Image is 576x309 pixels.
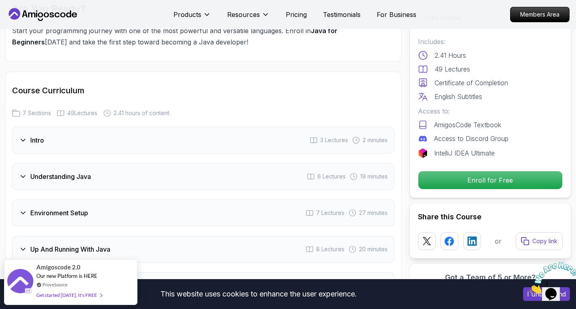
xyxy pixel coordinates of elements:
p: Includes: [418,37,563,46]
p: Enroll for Free [418,171,562,189]
span: 8 Lectures [316,245,344,253]
p: Access to: [418,106,563,116]
p: 2.41 Hours [435,50,466,60]
span: 49 Lectures [67,109,97,117]
span: 2.41 hours of content [114,109,169,117]
p: Resources [227,10,260,19]
button: Products [173,10,211,26]
span: 1 [3,3,6,10]
h2: Course Curriculum [12,85,395,96]
h3: Up And Running With Java [30,244,110,254]
button: Intro3 Lectures 2 minutes [12,127,395,153]
p: Start your programming journey with one of the most powerful and versatile languages. Enroll in [... [12,25,356,48]
span: Our new Platform is HERE [36,273,97,279]
p: English Subtitles [435,92,482,101]
img: provesource social proof notification image [7,269,34,295]
img: Chat attention grabber [3,3,53,35]
span: Amigoscode 2.0 [36,263,80,272]
iframe: chat widget [526,259,576,297]
span: 7 Lectures [316,209,344,217]
p: IntelliJ IDEA Ultimate [434,148,495,158]
p: Products [173,10,201,19]
a: ProveSource [42,281,68,288]
span: 3 Lectures [320,136,348,144]
button: The Basics20 Lectures 1.26 hours [12,272,395,299]
span: 7 Sections [23,109,51,117]
p: Copy link [532,237,557,245]
span: 6 Lectures [317,172,346,181]
p: 49 Lectures [435,64,470,74]
a: Members Area [510,7,570,22]
span: 19 minutes [360,172,388,181]
h3: Environment Setup [30,208,88,218]
span: 20 minutes [359,245,388,253]
span: 2 minutes [363,136,388,144]
div: This website uses cookies to enhance the user experience. [6,285,511,303]
h3: Understanding Java [30,172,91,181]
a: Pricing [286,10,307,19]
h2: Share this Course [418,211,563,223]
button: Enroll for Free [418,171,563,189]
img: jetbrains logo [418,148,428,158]
button: Environment Setup7 Lectures 27 minutes [12,200,395,226]
p: Certificate of Completion [435,78,508,88]
a: For Business [377,10,416,19]
button: Resources [227,10,270,26]
h3: Intro [30,135,44,145]
button: Understanding Java6 Lectures 19 minutes [12,163,395,190]
h3: Got a Team of 5 or More? [418,272,563,283]
p: or [495,236,502,246]
p: AmigosCode Textbook [434,120,501,130]
button: Accept cookies [523,287,570,301]
button: Copy link [516,232,563,250]
p: Access to Discord Group [434,134,508,143]
span: 27 minutes [359,209,388,217]
div: Get started [DATE]. It's FREE [36,290,102,300]
a: Testimonials [323,10,361,19]
button: Up And Running With Java8 Lectures 20 minutes [12,236,395,263]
